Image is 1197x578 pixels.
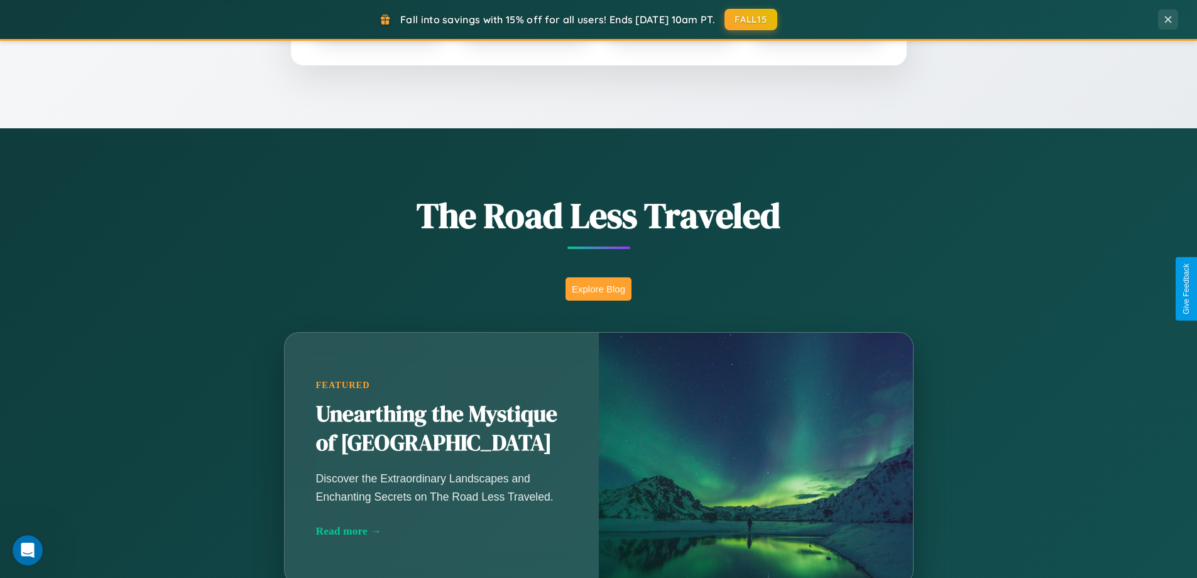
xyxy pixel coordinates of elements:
iframe: Intercom live chat [13,535,43,565]
button: FALL15 [724,9,777,30]
div: Featured [316,380,567,391]
h2: Unearthing the Mystique of [GEOGRAPHIC_DATA] [316,400,567,458]
p: Discover the Extraordinary Landscapes and Enchanting Secrets on The Road Less Traveled. [316,470,567,505]
button: Explore Blog [566,277,631,301]
h1: The Road Less Traveled [222,191,976,240]
div: Give Feedback [1182,264,1191,314]
span: Fall into savings with 15% off for all users! Ends [DATE] 10am PT. [400,13,715,26]
div: Read more → [316,525,567,538]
